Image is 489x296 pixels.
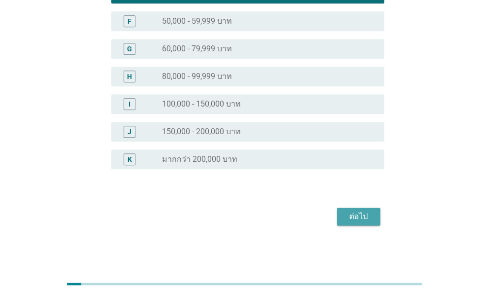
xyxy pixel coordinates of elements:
label: มากกว่า 200,000 บาท [162,154,237,164]
label: 150,000 - 200,000 บาท [162,127,241,137]
button: ต่อไป [337,208,380,225]
div: H [127,71,132,81]
div: ต่อไป [345,211,372,222]
div: J [128,126,131,137]
div: G [127,43,132,54]
label: 60,000 - 79,999 บาท [162,44,232,54]
label: 50,000 - 59,999 บาท [162,16,232,26]
label: 80,000 - 99,999 บาท [162,72,232,81]
div: K [128,154,132,164]
label: 100,000 - 150,000 บาท [162,99,241,109]
div: I [129,99,130,109]
div: F [128,16,131,26]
